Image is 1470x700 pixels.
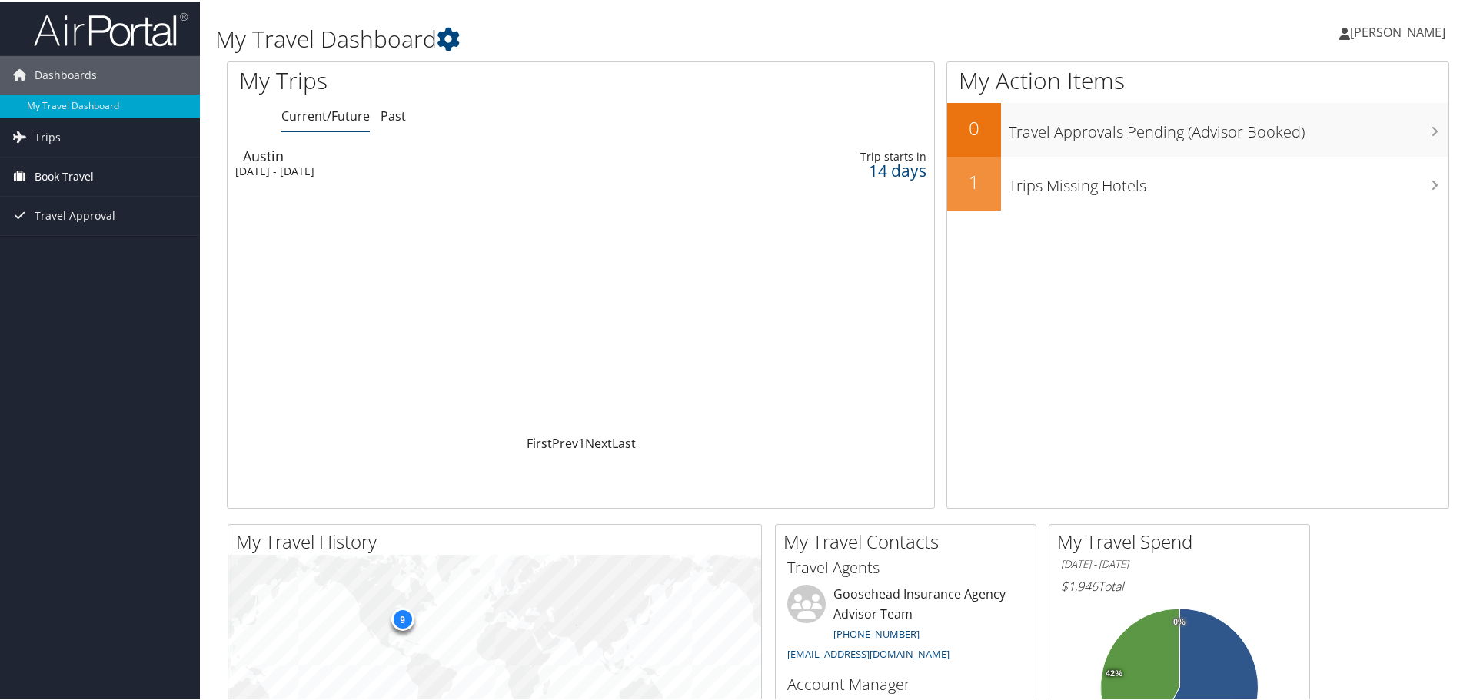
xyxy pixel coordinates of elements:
a: Prev [552,433,578,450]
span: Book Travel [35,156,94,194]
a: First [527,433,552,450]
a: [PERSON_NAME] [1339,8,1461,54]
div: Austin [243,148,680,161]
tspan: 0% [1173,616,1186,625]
h2: 0 [947,114,1001,140]
h1: My Trips [239,63,628,95]
h3: Trips Missing Hotels [1009,166,1448,195]
span: Trips [35,117,61,155]
a: 0Travel Approvals Pending (Advisor Booked) [947,101,1448,155]
a: [EMAIL_ADDRESS][DOMAIN_NAME] [787,645,950,659]
h3: Account Manager [787,672,1024,694]
h2: My Travel Spend [1057,527,1309,553]
h2: My Travel History [236,527,761,553]
img: airportal-logo.png [34,10,188,46]
h2: My Travel Contacts [783,527,1036,553]
a: 1 [578,433,585,450]
tspan: 42% [1106,668,1122,677]
span: Dashboards [35,55,97,93]
h1: My Travel Dashboard [215,22,1046,54]
div: Trip starts in [768,148,926,162]
span: [PERSON_NAME] [1350,22,1445,39]
div: 9 [391,605,414,629]
span: Travel Approval [35,195,115,234]
h2: 1 [947,168,1001,194]
div: [DATE] - [DATE] [235,163,672,177]
div: 14 days [768,162,926,176]
h6: Total [1061,576,1298,593]
h3: Travel Agents [787,556,1024,577]
h1: My Action Items [947,63,1448,95]
a: Past [381,106,406,123]
span: $1,946 [1061,576,1098,593]
a: Current/Future [281,106,370,123]
h6: [DATE] - [DATE] [1061,556,1298,570]
a: [PHONE_NUMBER] [833,625,920,639]
li: Goosehead Insurance Agency Advisor Team [780,583,1032,665]
a: Next [585,433,612,450]
h3: Travel Approvals Pending (Advisor Booked) [1009,112,1448,141]
a: Last [612,433,636,450]
a: 1Trips Missing Hotels [947,155,1448,209]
